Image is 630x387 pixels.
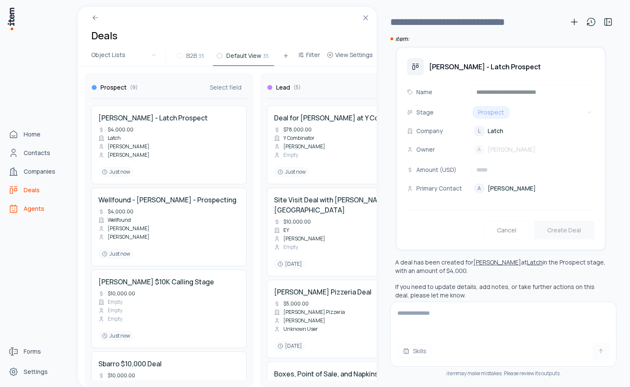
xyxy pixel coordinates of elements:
button: View Settings [323,50,376,65]
h3: [PERSON_NAME] - Latch Prospect [429,62,541,72]
div: $10,000.00 [98,290,135,297]
button: B2B35 [173,51,209,66]
a: LLatch [474,126,503,136]
div: $4,000.00 [98,208,133,215]
div: $78,000.00 [274,126,312,133]
a: A[PERSON_NAME] [474,183,536,193]
div: [PERSON_NAME] [98,152,149,158]
span: Deals [24,186,40,194]
div: [PERSON_NAME] [98,234,149,240]
h4: Sbarro $10,000 Deal [98,359,162,369]
p: Company [416,126,443,136]
span: Companies [24,167,55,176]
div: EY [274,227,289,234]
div: Y Combinator [274,135,315,142]
button: Latch [527,258,543,267]
div: [PERSON_NAME] [274,317,325,324]
h1: Deals [91,29,117,42]
div: L [474,126,484,136]
a: [PERSON_NAME] - Latch Prospect$4,000.00Latch[PERSON_NAME][PERSON_NAME]Just now [98,113,239,177]
button: Toggle sidebar [600,14,616,30]
div: Deal for [PERSON_NAME] at Y Combinator$78,000.00Y Combinator[PERSON_NAME]EmptyJust now [267,106,422,184]
div: Just now [274,167,309,177]
div: Just now [98,249,133,259]
span: Default View [226,52,261,60]
a: Home [5,126,69,143]
a: Settings [5,363,69,380]
div: [PERSON_NAME] Pizzeria [274,309,345,316]
div: $10,000.00 [274,218,311,225]
div: [DATE] [274,341,305,351]
p: Amount (USD) [416,165,456,174]
button: [PERSON_NAME] [473,258,521,267]
a: Contacts [5,144,69,161]
div: [PERSON_NAME] - Latch Prospect$4,000.00Latch[PERSON_NAME][PERSON_NAME]Just now [91,106,247,184]
h3: Prospect [100,83,127,92]
img: Item Brain Logo [7,7,15,31]
a: [PERSON_NAME] $10K Calling Stage$10,000.00EmptyEmptyEmptyJust now [98,277,239,341]
span: Filter [306,51,320,59]
h4: Site Visit Deal with [PERSON_NAME][GEOGRAPHIC_DATA] [274,195,415,215]
div: Wellfound - [PERSON_NAME] - Prospecting$4,000.00Wellfound[PERSON_NAME][PERSON_NAME]Just now [91,188,247,266]
div: [PERSON_NAME] [98,225,149,232]
div: [PERSON_NAME] [274,143,325,150]
div: [DATE] [274,259,305,269]
i: item: [395,35,409,43]
span: View Settings [335,51,373,59]
span: Empty [283,152,298,158]
div: [PERSON_NAME] Pizzeria Deal$5,000.00[PERSON_NAME] Pizzeria[PERSON_NAME]Unknown User[DATE] [267,280,422,358]
button: Skills [397,344,432,358]
p: Primary Contact [416,184,462,193]
p: Name [416,87,432,97]
div: Unknown User [274,326,318,332]
div: $5,000.00 [274,300,309,307]
p: Owner [416,145,435,154]
span: Empty [108,307,122,314]
h4: Wellfound - [PERSON_NAME] - Prospecting [98,195,236,205]
button: View history [583,14,600,30]
a: Site Visit Deal with [PERSON_NAME][GEOGRAPHIC_DATA]$10,000.00EY[PERSON_NAME]Empty[DATE] [274,195,415,269]
div: Latch [98,135,121,142]
span: Settings [24,368,48,376]
div: Site Visit Deal with [PERSON_NAME][GEOGRAPHIC_DATA]$10,000.00EY[PERSON_NAME]Empty[DATE] [267,188,422,276]
span: 35 [263,52,269,60]
span: [PERSON_NAME] [488,184,536,193]
p: A deal has been created for at in the Prospect stage, with an amount of $4,000. [395,258,606,275]
span: Home [24,130,41,139]
div: Just now [98,167,133,177]
div: $10,000.00 [98,372,135,379]
span: Latch [488,127,503,135]
h4: [PERSON_NAME] Pizzeria Deal [274,287,372,297]
h4: [PERSON_NAME] - Latch Prospect [98,113,208,123]
span: Empty [108,316,122,322]
span: ( 5 ) [293,84,301,91]
span: Empty [108,299,122,305]
div: [PERSON_NAME] [98,143,149,150]
span: Forms [24,347,41,356]
span: 35 [198,52,204,60]
h4: Boxes, Point of Sale, and Napkins [274,369,378,379]
div: Just now [98,331,133,341]
p: Stage [416,108,434,117]
span: Contacts [24,149,50,157]
a: Agents [5,200,69,217]
p: If you need to update details, add notes, or take further actions on this deal, please let me know. [395,283,606,300]
div: A [474,183,484,193]
a: Wellfound - [PERSON_NAME] - Prospecting$4,000.00Wellfound[PERSON_NAME][PERSON_NAME]Just now [98,195,239,259]
a: [PERSON_NAME] Pizzeria Deal$5,000.00[PERSON_NAME] Pizzeria[PERSON_NAME]Unknown User[DATE] [274,287,415,351]
span: B2B [186,52,197,60]
a: deals [5,182,69,199]
div: [PERSON_NAME] [274,235,325,242]
button: Default View35 [213,51,274,66]
div: $4,000.00 [98,126,133,133]
span: Skills [413,347,426,355]
span: Select field [210,83,242,92]
a: Deal for [PERSON_NAME] at Y Combinator$78,000.00Y Combinator[PERSON_NAME]EmptyJust now [274,113,415,177]
span: Agents [24,204,44,213]
span: ( 9 ) [130,84,138,91]
a: Forms [5,343,69,360]
div: [PERSON_NAME] $10K Calling Stage$10,000.00EmptyEmptyEmptyJust now [91,270,247,348]
div: may make mistakes. Please review its outputs. [390,370,616,377]
h3: Lead [276,83,290,92]
button: New conversation [566,14,583,30]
